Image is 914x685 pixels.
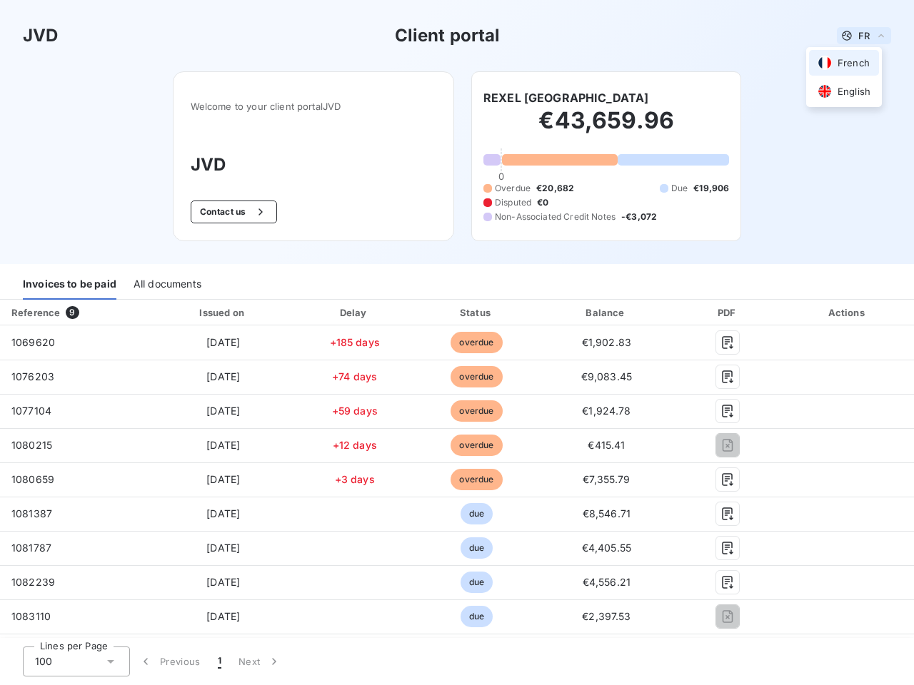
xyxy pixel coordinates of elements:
[11,336,55,348] span: 1069620
[495,210,616,223] span: Non-Associated Credit Notes
[583,473,630,485] span: €7,355.79
[583,576,631,588] span: €4,556.21
[542,305,672,320] div: Balance
[582,610,631,622] span: €2,397.53
[11,542,51,554] span: 1081787
[23,270,116,300] div: Invoices to be paid
[451,400,502,422] span: overdue
[451,435,502,456] span: overdue
[206,473,240,485] span: [DATE]
[417,305,536,320] div: Status
[66,306,79,319] span: 9
[335,473,375,485] span: +3 days
[206,507,240,519] span: [DATE]
[23,23,58,49] h3: JVD
[332,405,378,417] span: +59 days
[671,182,688,195] span: Due
[11,507,52,519] span: 1081387
[582,336,631,348] span: €1,902.83
[191,152,436,178] h3: JVD
[206,610,240,622] span: [DATE]
[677,305,778,320] div: PDF
[838,85,870,98] span: English
[536,182,574,195] span: €20,682
[461,537,493,559] span: due
[330,336,380,348] span: +185 days
[218,654,221,669] span: 1
[498,171,504,182] span: 0
[784,305,911,320] div: Actions
[206,542,240,554] span: [DATE]
[451,469,502,490] span: overdue
[495,182,531,195] span: Overdue
[11,473,54,485] span: 1080659
[154,305,292,320] div: Issued on
[298,305,411,320] div: Delay
[209,646,230,676] button: 1
[230,646,290,676] button: Next
[858,30,870,41] span: FR
[11,610,51,622] span: 1083110
[191,101,436,112] span: Welcome to your client portal JVD
[838,56,870,70] span: French
[461,606,493,627] span: due
[395,23,501,49] h3: Client portal
[134,270,201,300] div: All documents
[130,646,209,676] button: Previous
[537,196,548,209] span: €0
[451,366,502,387] span: overdue
[461,572,493,593] span: due
[206,576,240,588] span: [DATE]
[483,106,729,149] h2: €43,659.96
[451,332,502,353] span: overdue
[583,507,631,519] span: €8,546.71
[582,542,631,554] span: €4,405.55
[206,370,240,382] span: [DATE]
[11,439,52,451] span: 1080215
[495,196,531,209] span: Disputed
[11,370,54,382] span: 1076203
[693,182,729,195] span: €19,906
[11,405,51,417] span: 1077104
[621,210,657,223] span: -€3,072
[206,405,240,417] span: [DATE]
[581,370,632,382] span: €9,083.45
[461,503,493,524] span: due
[11,307,60,318] div: Reference
[206,439,240,451] span: [DATE]
[191,201,277,223] button: Contact us
[483,89,648,106] h6: REXEL [GEOGRAPHIC_DATA]
[332,370,377,382] span: +74 days
[582,405,631,417] span: €1,924.78
[11,576,55,588] span: 1082239
[333,439,377,451] span: +12 days
[588,439,625,451] span: €415.41
[206,336,240,348] span: [DATE]
[35,654,52,669] span: 100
